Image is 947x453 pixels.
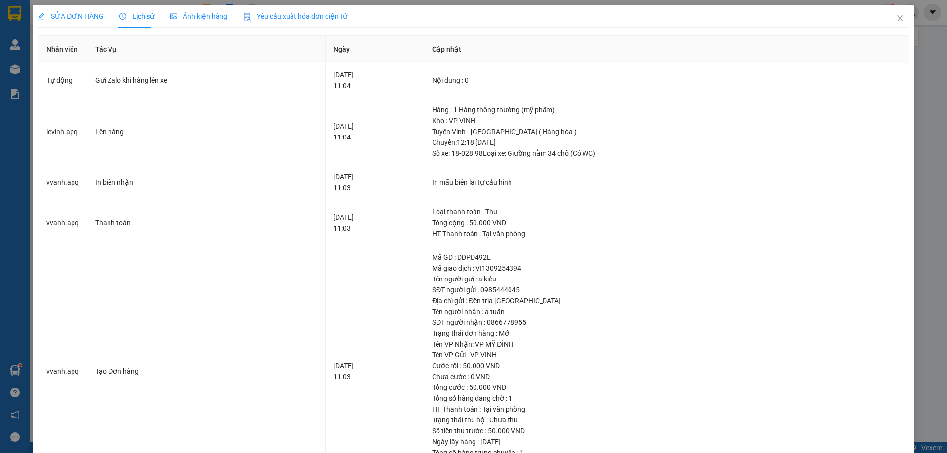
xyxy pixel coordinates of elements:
div: [DATE] 11:04 [333,121,416,142]
div: SĐT người gửi : 0985444045 [432,284,901,295]
span: picture [170,13,177,20]
div: Cước rồi : 50.000 VND [432,360,901,371]
th: Nhân viên [38,36,87,63]
th: Ngày [326,36,424,63]
div: Ngày lấy hàng : [DATE] [432,436,901,447]
div: Hàng : 1 Hàng thông thường (mỹ phẩm) [432,105,901,115]
div: Loại thanh toán : Thu [432,207,901,217]
span: SỬA ĐƠN HÀNG [38,12,104,20]
span: close [896,14,904,22]
td: vvanh.apq [38,165,87,200]
div: In mẫu biên lai tự cấu hình [432,177,901,188]
div: Mã giao dịch : VI1309254394 [432,263,901,274]
div: Số tiền thu trước : 50.000 VND [432,425,901,436]
div: Thanh toán [95,217,317,228]
div: Nội dung : 0 [432,75,901,86]
div: Tổng cước : 50.000 VND [432,382,901,393]
div: Tổng cộng : 50.000 VND [432,217,901,228]
div: HT Thanh toán : Tại văn phòng [432,228,901,239]
div: Gửi Zalo khi hàng lên xe [95,75,317,86]
img: icon [243,13,251,21]
th: Cập nhật [424,36,909,63]
div: Tuyến : Vinh - [GEOGRAPHIC_DATA] ( Hàng hóa ) Chuyến: 12:18 [DATE] Số xe: 18-028.98 Loại xe: Giườ... [432,126,901,159]
th: Tác Vụ [87,36,326,63]
div: Địa chỉ gửi : Đền trìa [GEOGRAPHIC_DATA] [432,295,901,306]
div: Tổng số hàng đang chờ : 1 [432,393,901,404]
div: In biên nhận [95,177,317,188]
div: [DATE] 11:03 [333,360,416,382]
div: Lên hàng [95,126,317,137]
span: clock-circle [119,13,126,20]
div: Kho : VP VINH [432,115,901,126]
td: Tự động [38,63,87,98]
div: Mã GD : DDPD492L [432,252,901,263]
div: Tạo Đơn hàng [95,366,317,377]
div: Tên VP Nhận: VP MỸ ĐÌNH [432,339,901,349]
button: Close [886,5,914,33]
div: Tên người gửi : a kiều [432,274,901,284]
td: vvanh.apq [38,200,87,246]
div: Tên người nhận : a tuấn [432,306,901,317]
div: HT Thanh toán : Tại văn phòng [432,404,901,415]
span: Yêu cầu xuất hóa đơn điện tử [243,12,347,20]
td: levinh.apq [38,98,87,166]
div: Trạng thái thu hộ : Chưa thu [432,415,901,425]
div: [DATE] 11:03 [333,172,416,193]
div: Tên VP Gửi : VP VINH [432,349,901,360]
span: Ảnh kiện hàng [170,12,227,20]
div: [DATE] 11:03 [333,212,416,234]
span: edit [38,13,45,20]
div: [DATE] 11:04 [333,70,416,91]
div: Chưa cước : 0 VND [432,371,901,382]
div: SĐT người nhận : 0866778955 [432,317,901,328]
div: Trạng thái đơn hàng : Mới [432,328,901,339]
span: Lịch sử [119,12,154,20]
